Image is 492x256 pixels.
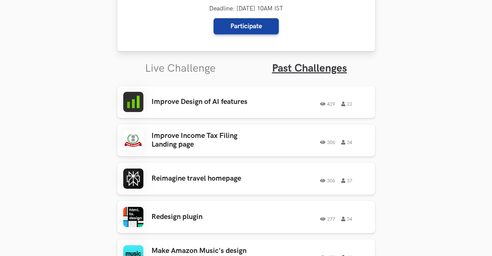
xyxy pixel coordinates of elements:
[341,102,352,106] span: 22
[117,124,375,156] a: Improve Income Tax Filing Landing page30634
[320,178,335,183] span: 306
[214,18,279,34] a: Participate
[117,162,375,195] a: Reimagine travel homepage30637
[320,217,335,221] span: 277
[117,201,375,233] a: Redesign plugin27734
[151,98,256,106] h3: Improve Design of AI features
[117,51,375,75] ul: Tabs Interface
[320,140,335,145] span: 306
[320,102,335,106] span: 429
[145,62,216,75] a: Live Challenge
[209,5,283,34] div: Deadline: [DATE] 10AM IST
[151,213,256,221] h3: Redesign plugin
[117,86,375,118] a: Improve Design of AI features42922
[151,174,256,183] h3: Reimagine travel homepage
[151,132,256,149] h3: Improve Income Tax Filing Landing page
[272,62,347,75] a: Past Challenges
[341,178,352,183] span: 37
[341,140,352,145] span: 34
[341,217,352,221] span: 34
